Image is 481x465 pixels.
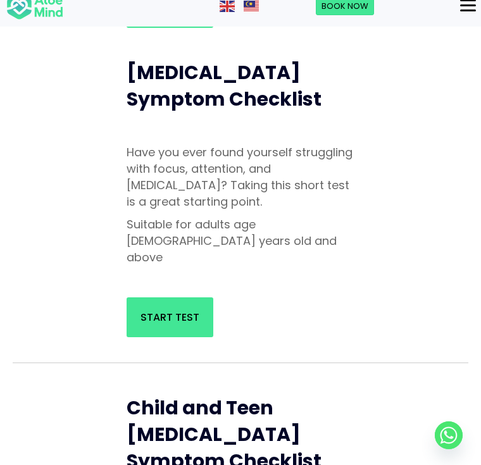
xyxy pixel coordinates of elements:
[220,1,235,12] img: en
[127,144,354,210] p: Have you ever found yourself struggling with focus, attention, and [MEDICAL_DATA]? Taking this sh...
[435,421,463,449] a: Whatsapp
[127,59,322,113] span: [MEDICAL_DATA] Symptom Checklist
[141,310,199,325] span: Start Test
[127,297,213,337] a: Start Test
[127,216,354,266] p: Suitable for adults age [DEMOGRAPHIC_DATA] years old and above
[244,1,259,12] img: ms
